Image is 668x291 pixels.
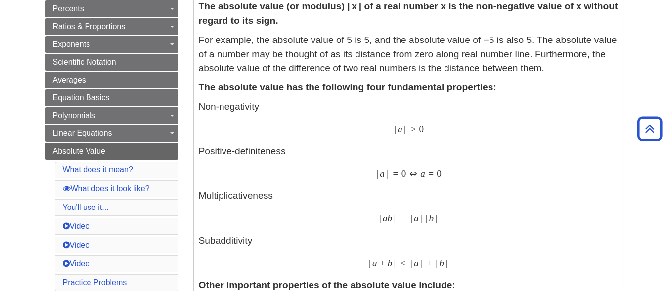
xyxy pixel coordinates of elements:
span: Equation Basics [53,93,110,102]
span: | [386,168,388,179]
span: = [401,212,406,224]
a: Video [63,241,90,249]
a: Scientific Notation [45,54,178,71]
span: a [383,212,388,224]
span: b [429,212,434,224]
span: Exponents [53,40,90,48]
span: | [394,212,396,224]
span: a [372,257,377,269]
span: b [439,257,444,269]
span: b [388,212,393,224]
strong: Other important properties of the absolute value include: [199,280,455,290]
span: | [379,212,381,224]
a: Linear Equations [45,125,178,142]
span: ⇔ [409,168,417,179]
span: | [420,212,422,224]
span: + [426,257,432,269]
a: Video [63,222,90,230]
a: Polynomials [45,107,178,124]
span: | [425,212,427,224]
span: 0 [401,168,406,179]
a: Practice Problems [63,278,127,287]
a: Back to Top [634,122,666,135]
span: | [420,257,422,269]
strong: The absolute value (or modulus) | x | of a real number x is the non-negative value of x without r... [199,1,618,26]
span: | [436,257,438,269]
span: | [394,124,396,135]
span: + [380,257,385,269]
a: Percents [45,0,178,17]
span: | [445,257,447,269]
span: b [388,257,393,269]
span: | [376,168,378,179]
a: Video [63,259,90,268]
span: = [428,168,434,179]
span: a [414,212,419,224]
span: Percents [53,4,84,13]
span: 0 [437,168,442,179]
span: a [414,257,419,269]
p: Non-negativity Positive-definiteness Multiplicativeness Subadditivity [199,100,618,269]
span: | [435,212,437,224]
span: Absolute Value [53,147,105,155]
span: | [394,257,396,269]
span: a [420,168,425,179]
strong: The absolute value has the following four fundamental properties: [199,82,496,92]
span: ≥ [410,124,416,135]
a: Absolute Value [45,143,178,160]
a: Ratios & Proportions [45,18,178,35]
span: ≤ [401,257,406,269]
span: | [404,124,406,135]
span: 0 [419,124,424,135]
a: What does it look like? [63,184,150,193]
span: | [410,212,412,224]
span: Scientific Notation [53,58,116,66]
a: Equation Basics [45,89,178,106]
span: = [393,168,399,179]
span: a [380,168,385,179]
span: Averages [53,76,86,84]
span: a [398,124,402,135]
span: | [410,257,412,269]
span: | [369,257,371,269]
span: Polynomials [53,111,95,120]
a: Averages [45,72,178,88]
a: Exponents [45,36,178,53]
p: For example, the absolute value of 5 is 5, and the absolute value of −5 is also 5. The absolute v... [199,33,618,76]
a: What does it mean? [63,166,133,174]
span: Linear Equations [53,129,112,137]
span: Ratios & Proportions [53,22,126,31]
a: You'll use it... [63,203,109,211]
